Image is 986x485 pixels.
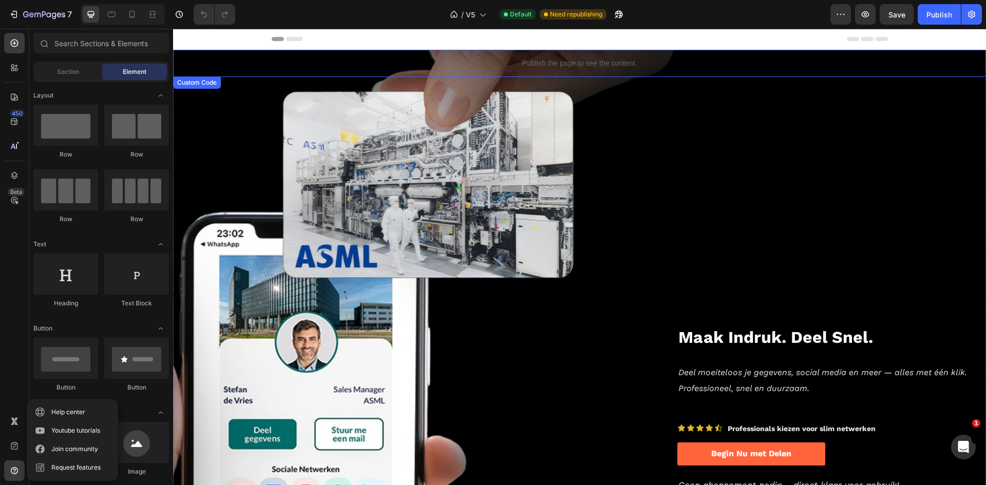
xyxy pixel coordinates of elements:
[538,420,618,430] strong: Begin Nu met Delen
[880,4,914,25] button: Save
[31,458,114,477] a: Request features
[8,188,25,196] div: Beta
[918,4,961,25] button: Publish
[67,8,72,21] p: 7
[888,10,905,19] span: Save
[153,404,169,421] span: Toggle open
[123,67,146,76] span: Element
[194,4,235,25] div: Undo/Redo
[33,91,53,100] span: Layout
[31,440,114,458] a: Join community
[10,109,25,118] div: 450
[504,414,652,437] a: Begin Nu met Delen
[153,320,169,337] span: Toggle open
[4,4,77,25] button: 7
[173,29,986,485] iframe: Design area
[31,403,114,421] a: Help center
[505,451,726,461] i: Geen abonnement nodig – direct klaar voor gebruik!
[104,383,169,392] div: Button
[550,10,602,19] span: Need republishing
[51,462,101,473] div: Request features
[153,236,169,253] span: Toggle open
[972,419,980,428] span: 1
[555,396,703,404] strong: Professionals kiezen voor slim netwerken
[951,435,976,459] iframe: Intercom live chat
[33,33,169,53] input: Search Sections & Elements
[33,240,46,249] span: Text
[104,150,169,159] div: Row
[33,150,98,159] div: Row
[31,421,114,440] a: Youtube tutorials
[33,324,52,333] span: Button
[510,10,532,19] span: Default
[104,467,169,476] div: Image
[466,9,475,20] span: V5
[33,299,98,308] div: Heading
[51,444,98,454] div: Join community
[104,299,169,308] div: Text Block
[461,9,464,20] span: /
[153,87,169,104] span: Toggle open
[505,339,794,364] i: Deel moeiteloos je gegevens, social media en meer — alles met één klik. Professioneel, snel en du...
[505,299,700,318] strong: Maak Indruk. Deel Snel.
[57,67,79,76] span: Section
[104,215,169,224] div: Row
[33,215,98,224] div: Row
[51,407,85,417] div: Help center
[51,425,100,436] div: Youtube tutorials
[926,9,952,20] div: Publish
[33,383,98,392] div: Button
